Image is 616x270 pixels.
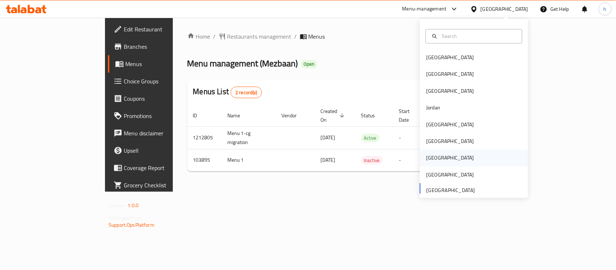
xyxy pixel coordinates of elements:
[426,171,474,179] div: [GEOGRAPHIC_DATA]
[361,156,383,165] span: Inactive
[108,90,208,107] a: Coupons
[124,94,202,103] span: Coupons
[426,121,474,129] div: [GEOGRAPHIC_DATA]
[109,220,154,230] a: Support.OpsPlatform
[228,111,250,120] span: Name
[187,55,298,71] span: Menu management ( Mezbaan )
[124,164,202,172] span: Coverage Report
[231,89,262,96] span: 2 record(s)
[309,32,325,41] span: Menus
[108,38,208,55] a: Branches
[361,111,385,120] span: Status
[124,129,202,138] span: Menu disclaimer
[187,32,497,41] nav: breadcrumb
[393,126,428,149] td: -
[127,201,139,210] span: 1.0.0
[426,70,474,78] div: [GEOGRAPHIC_DATA]
[301,60,318,69] div: Open
[426,104,440,112] div: Jordan
[282,111,306,120] span: Vendor
[108,21,208,38] a: Edit Restaurant
[321,107,347,124] span: Created On
[108,142,208,159] a: Upsell
[124,181,202,190] span: Grocery Checklist
[361,134,380,142] div: Active
[108,177,208,194] a: Grocery Checklist
[426,54,474,62] div: [GEOGRAPHIC_DATA]
[361,134,380,142] span: Active
[227,32,292,41] span: Restaurants management
[108,125,208,142] a: Menu disclaimer
[321,155,336,165] span: [DATE]
[481,5,528,13] div: [GEOGRAPHIC_DATA]
[604,5,607,13] span: h
[193,111,207,120] span: ID
[124,77,202,86] span: Choice Groups
[439,32,517,40] input: Search
[301,61,318,67] span: Open
[108,159,208,177] a: Coverage Report
[426,138,474,145] div: [GEOGRAPHIC_DATA]
[426,87,474,95] div: [GEOGRAPHIC_DATA]
[193,86,262,98] h2: Menus List
[108,107,208,125] a: Promotions
[124,25,202,34] span: Edit Restaurant
[222,149,276,171] td: Menu 1
[108,55,208,73] a: Menus
[125,60,202,68] span: Menus
[124,112,202,120] span: Promotions
[426,154,474,162] div: [GEOGRAPHIC_DATA]
[124,146,202,155] span: Upsell
[213,32,216,41] li: /
[109,201,126,210] span: Version:
[222,126,276,149] td: Menu 1-cg migration
[219,32,292,41] a: Restaurants management
[321,133,336,142] span: [DATE]
[231,87,262,98] div: Total records count
[109,213,142,222] span: Get support on:
[187,105,546,171] table: enhanced table
[124,42,202,51] span: Branches
[393,149,428,171] td: -
[399,107,419,124] span: Start Date
[294,32,297,41] li: /
[108,73,208,90] a: Choice Groups
[402,5,447,13] div: Menu-management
